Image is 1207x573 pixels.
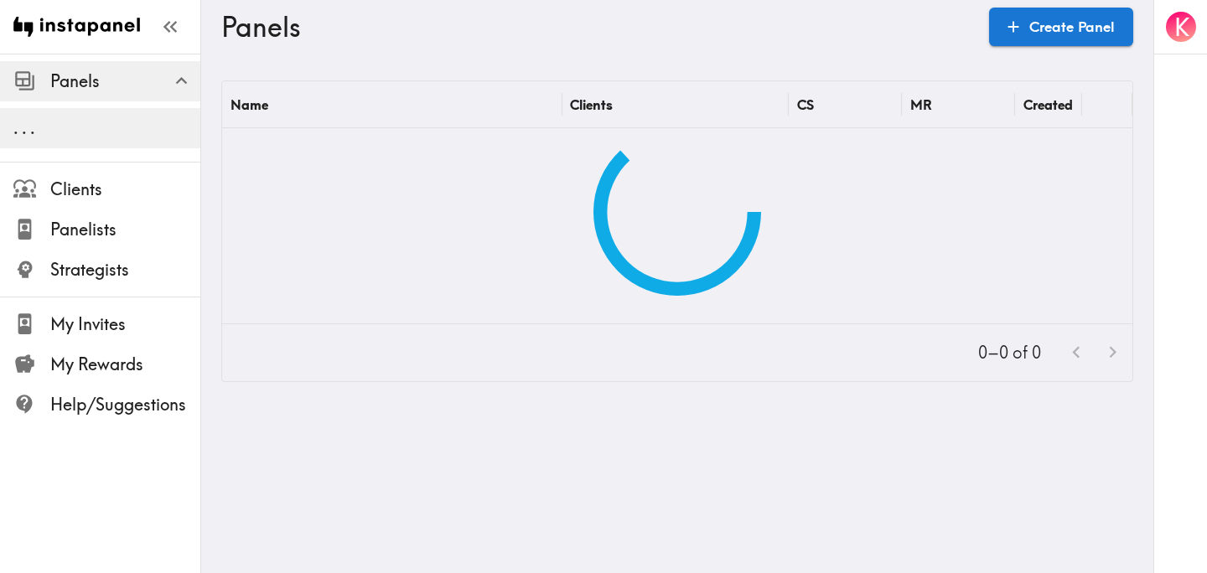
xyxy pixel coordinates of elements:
div: Clients [570,96,613,113]
div: MR [910,96,932,113]
h3: Panels [221,11,976,43]
span: . [30,117,35,138]
span: My Rewards [50,353,200,376]
span: My Invites [50,312,200,336]
p: 0–0 of 0 [978,341,1041,364]
div: Created [1023,96,1073,113]
span: Strategists [50,258,200,281]
span: Panelists [50,218,200,241]
span: Help/Suggestions [50,393,200,416]
button: K [1164,10,1198,44]
span: K [1174,13,1189,42]
div: Name [231,96,268,113]
span: . [22,117,27,138]
span: . [13,117,18,138]
div: CS [797,96,814,113]
a: Create Panel [989,8,1133,46]
span: Panels [50,70,200,93]
span: Clients [50,178,200,201]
